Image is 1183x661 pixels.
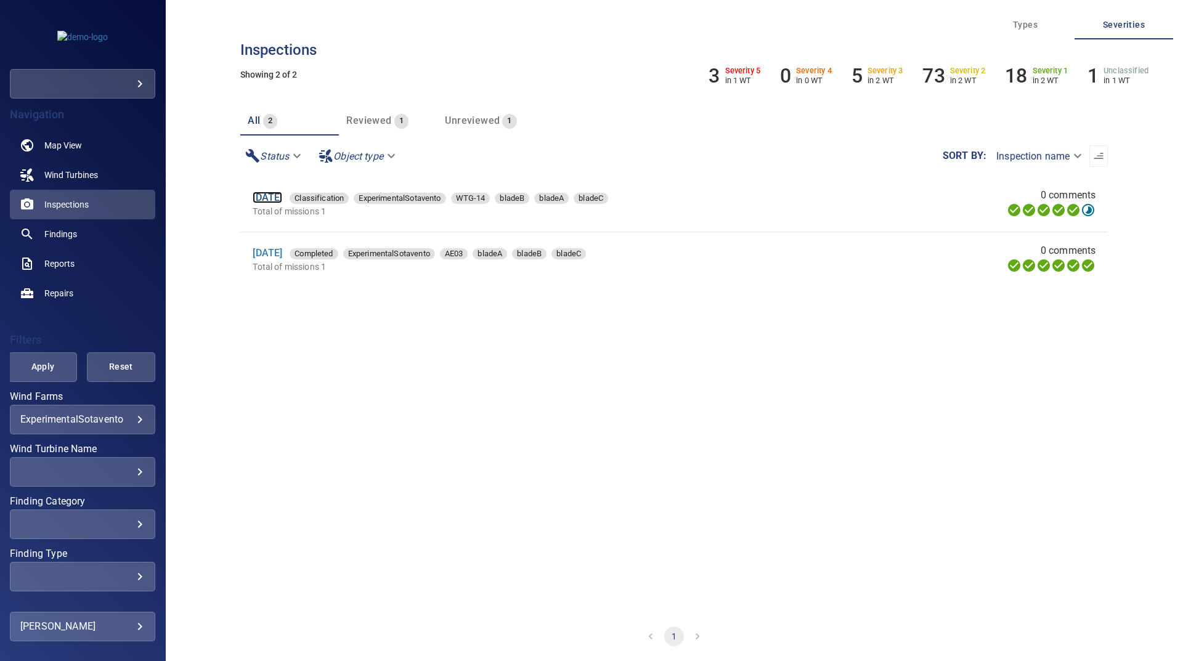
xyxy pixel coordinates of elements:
svg: Data Formatted 100% [1022,203,1036,217]
span: Reset [102,359,140,375]
img: demo-logo [57,31,108,43]
li: Severity 4 [780,64,832,87]
span: 0 comments [1041,188,1096,203]
label: Finding Category [10,497,155,506]
a: reports noActive [10,249,155,278]
a: repairs noActive [10,278,155,308]
h4: Filters [10,334,155,346]
a: inspections active [10,190,155,219]
li: Severity 1 [1005,64,1068,87]
div: [PERSON_NAME] [20,617,145,636]
h6: Severity 1 [1033,67,1068,75]
div: bladeA [473,248,507,259]
button: Reset [87,352,155,382]
span: 1 [394,114,409,128]
a: [DATE] [253,247,282,259]
svg: Uploading 100% [1007,258,1022,273]
svg: Matching 100% [1066,203,1081,217]
a: windturbines noActive [10,160,155,190]
div: bladeB [495,193,529,204]
h6: 0 [780,64,791,87]
span: 2 [263,114,277,128]
span: bladeA [534,192,569,205]
span: Apply [24,359,62,375]
span: bladeC [551,248,586,260]
span: WTG-14 [451,192,490,205]
span: ExperimentalSotavento [354,192,445,205]
div: bladeC [551,248,586,259]
svg: Classification 100% [1081,258,1096,273]
div: Classification [290,193,349,204]
p: in 1 WT [1104,76,1148,85]
h6: 5 [852,64,863,87]
span: Types [983,17,1067,33]
div: bladeB [512,248,547,259]
button: Apply [9,352,77,382]
label: Sort by : [943,151,986,161]
span: All [248,115,260,126]
div: Inspection name [986,145,1089,167]
span: bladeB [495,192,529,205]
span: Inspections [44,198,89,211]
span: Unreviewed [445,115,500,126]
svg: Selecting 100% [1036,203,1051,217]
h6: Severity 2 [950,67,986,75]
svg: Classification 99% [1081,203,1096,217]
span: 0 comments [1041,243,1096,258]
a: findings noActive [10,219,155,249]
span: Map View [44,139,82,152]
a: map noActive [10,131,155,160]
li: Severity 3 [852,64,903,87]
h6: Severity 3 [868,67,903,75]
div: WTG-14 [451,193,490,204]
svg: ML Processing 100% [1051,258,1066,273]
span: bladeC [574,192,608,205]
svg: Selecting 100% [1036,258,1051,273]
div: Wind Turbine Name [10,457,155,487]
div: ExperimentalSotavento [20,413,145,425]
h6: 1 [1087,64,1099,87]
p: in 2 WT [868,76,903,85]
h6: Severity 4 [796,67,832,75]
span: 1 [502,114,516,128]
p: Total of missions 1 [253,205,808,217]
div: Completed [290,248,338,259]
div: Finding Type [10,562,155,591]
label: Finding Type [10,549,155,559]
label: Wind Farms [10,392,155,402]
span: Severities [1082,17,1166,33]
em: Status [260,150,289,162]
h4: Navigation [10,108,155,121]
span: Classification [290,192,349,205]
svg: Matching 100% [1066,258,1081,273]
span: Reviewed [346,115,391,126]
span: Reports [44,258,75,270]
div: demo [10,69,155,99]
div: AE03 [440,248,468,259]
h6: Severity 5 [725,67,761,75]
div: ExperimentalSotavento [343,248,435,259]
div: Finding Category [10,509,155,539]
em: Object type [333,150,383,162]
li: Severity 5 [709,64,760,87]
h6: 18 [1005,64,1027,87]
p: in 1 WT [725,76,761,85]
span: ExperimentalSotavento [343,248,435,260]
div: ExperimentalSotavento [354,193,445,204]
h5: Showing 2 of 2 [240,70,1108,79]
svg: Uploading 100% [1007,203,1022,217]
span: Completed [290,248,338,260]
span: AE03 [440,248,468,260]
p: in 2 WT [1033,76,1068,85]
nav: pagination navigation [240,612,1108,661]
div: Status [240,145,309,167]
label: Wind Turbine Name [10,444,155,454]
li: Severity Unclassified [1087,64,1148,87]
p: Total of missions 1 [253,261,797,273]
div: Wind Farms [10,405,155,434]
svg: ML Processing 100% [1051,203,1066,217]
li: Severity 2 [922,64,985,87]
div: bladeC [574,193,608,204]
div: bladeA [534,193,569,204]
span: Findings [44,228,77,240]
